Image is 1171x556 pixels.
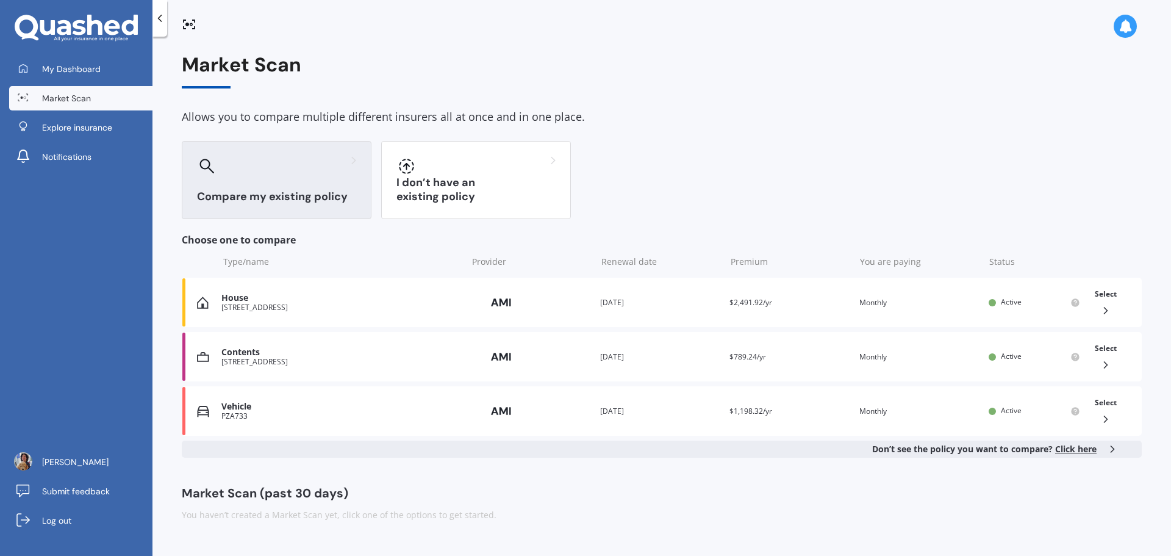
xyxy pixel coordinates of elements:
[989,256,1081,268] div: Status
[1055,443,1097,455] span: Click here
[42,485,110,497] span: Submit feedback
[860,256,979,268] div: You are paying
[471,345,532,369] img: AMI
[600,405,720,417] div: [DATE]
[1001,297,1022,307] span: Active
[14,452,32,471] img: ACg8ocKcEJQ2bRdUQgC0G4h4Beuk1_DnX7ApSPKLiXFHxHoXYKaI2LyeNg=s96-c
[221,358,461,366] div: [STREET_ADDRESS]
[182,234,1142,246] div: Choose one to compare
[859,297,979,309] div: Monthly
[1001,405,1022,416] span: Active
[197,351,209,363] img: Contents
[42,121,112,134] span: Explore insurance
[9,450,152,474] a: [PERSON_NAME]
[1001,351,1022,361] span: Active
[472,256,592,268] div: Provider
[1095,343,1117,353] span: Select
[197,190,356,204] h3: Compare my existing policy
[600,297,720,309] div: [DATE]
[9,508,152,533] a: Log out
[471,291,532,314] img: AMI
[221,412,461,421] div: PZA733
[197,405,209,417] img: Vehicle
[42,456,109,468] span: [PERSON_NAME]
[601,256,721,268] div: Renewal date
[396,176,556,204] h3: I don’t have an existing policy
[1095,397,1117,408] span: Select
[731,256,850,268] div: Premium
[221,293,461,303] div: House
[9,479,152,504] a: Submit feedback
[729,406,772,416] span: $1,198.32/yr
[9,145,152,169] a: Notifications
[859,405,979,417] div: Monthly
[182,108,1142,126] div: Allows you to compare multiple different insurers all at once and in one place.
[600,351,720,363] div: [DATE]
[182,487,1142,499] div: Market Scan (past 30 days)
[223,256,462,268] div: Type/name
[182,54,1142,88] div: Market Scan
[9,57,152,81] a: My Dashboard
[197,297,209,309] img: House
[42,92,91,104] span: Market Scan
[42,514,71,527] span: Log out
[182,509,1142,521] div: You haven’t created a Market Scan yet, click one of the options to get started.
[471,400,532,423] img: AMI
[1095,289,1117,299] span: Select
[221,347,461,358] div: Contents
[42,63,101,75] span: My Dashboard
[872,443,1097,455] b: Don’t see the policy you want to compare?
[859,351,979,363] div: Monthly
[729,297,772,308] span: $2,491.92/yr
[729,352,766,362] span: $789.24/yr
[221,402,461,412] div: Vehicle
[9,86,152,110] a: Market Scan
[42,151,91,163] span: Notifications
[221,303,461,312] div: [STREET_ADDRESS]
[9,115,152,140] a: Explore insurance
